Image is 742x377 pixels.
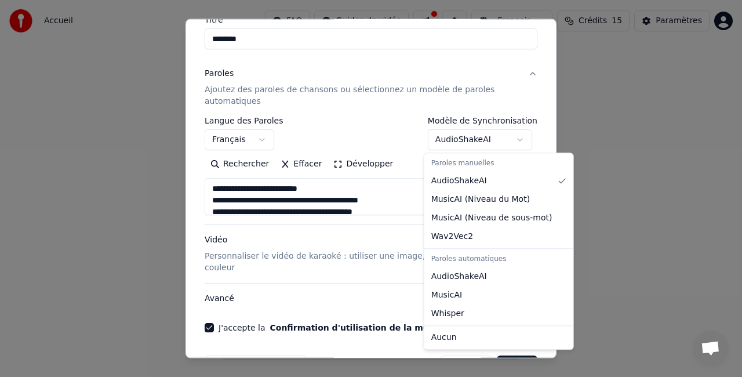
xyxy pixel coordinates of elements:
span: MusicAI ( Niveau de sous-mot ) [431,212,552,224]
span: Whisper [431,308,464,320]
span: Wav2Vec2 [431,231,473,242]
span: MusicAI ( Niveau du Mot ) [431,194,530,205]
div: Paroles automatiques [427,251,571,267]
div: Paroles manuelles [427,155,571,172]
span: AudioShakeAI [431,175,487,187]
span: MusicAI [431,289,463,301]
span: Aucun [431,332,457,343]
span: AudioShakeAI [431,271,487,282]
